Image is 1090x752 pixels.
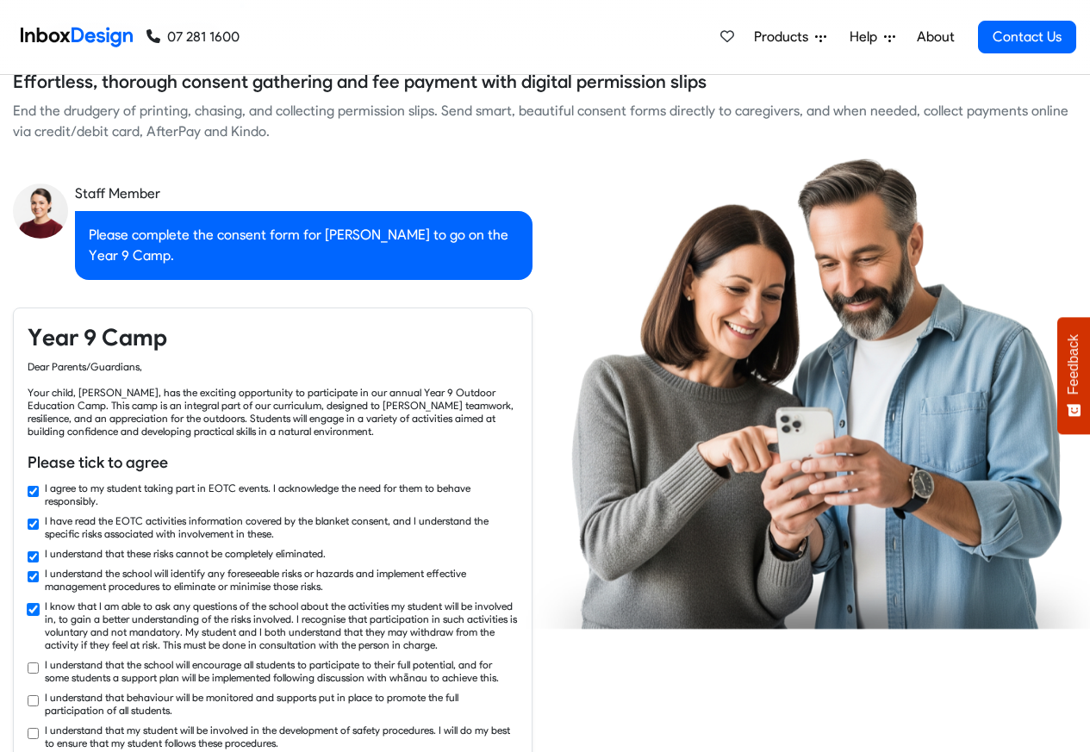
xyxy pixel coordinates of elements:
[1066,334,1081,395] span: Feedback
[13,101,1077,142] div: End the drudgery of printing, chasing, and collecting permission slips. Send smart, beautiful con...
[75,211,533,280] div: Please complete the consent form for [PERSON_NAME] to go on the Year 9 Camp.
[45,514,518,540] label: I have read the EOTC activities information covered by the blanket consent, and I understand the ...
[747,20,833,54] a: Products
[912,20,959,54] a: About
[28,322,518,353] h4: Year 9 Camp
[850,27,884,47] span: Help
[13,183,68,239] img: staff_avatar.png
[45,482,518,507] label: I agree to my student taking part in EOTC events. I acknowledge the need for them to behave respo...
[45,547,326,560] label: I understand that these risks cannot be completely eliminated.
[45,567,518,593] label: I understand the school will identify any foreseeable risks or hazards and implement effective ma...
[45,600,518,651] label: I know that I am able to ask any questions of the school about the activities my student will be ...
[978,21,1076,53] a: Contact Us
[75,183,533,204] div: Staff Member
[28,451,518,474] h6: Please tick to agree
[146,27,240,47] a: 07 281 1600
[1057,317,1090,434] button: Feedback - Show survey
[754,27,815,47] span: Products
[45,691,518,717] label: I understand that behaviour will be monitored and supports put in place to promote the full parti...
[843,20,902,54] a: Help
[45,658,518,684] label: I understand that the school will encourage all students to participate to their full potential, ...
[13,69,707,95] h5: Effortless, thorough consent gathering and fee payment with digital permission slips
[28,360,518,438] div: Dear Parents/Guardians, Your child, [PERSON_NAME], has the exciting opportunity to participate in...
[45,724,518,749] label: I understand that my student will be involved in the development of safety procedures. I will do ...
